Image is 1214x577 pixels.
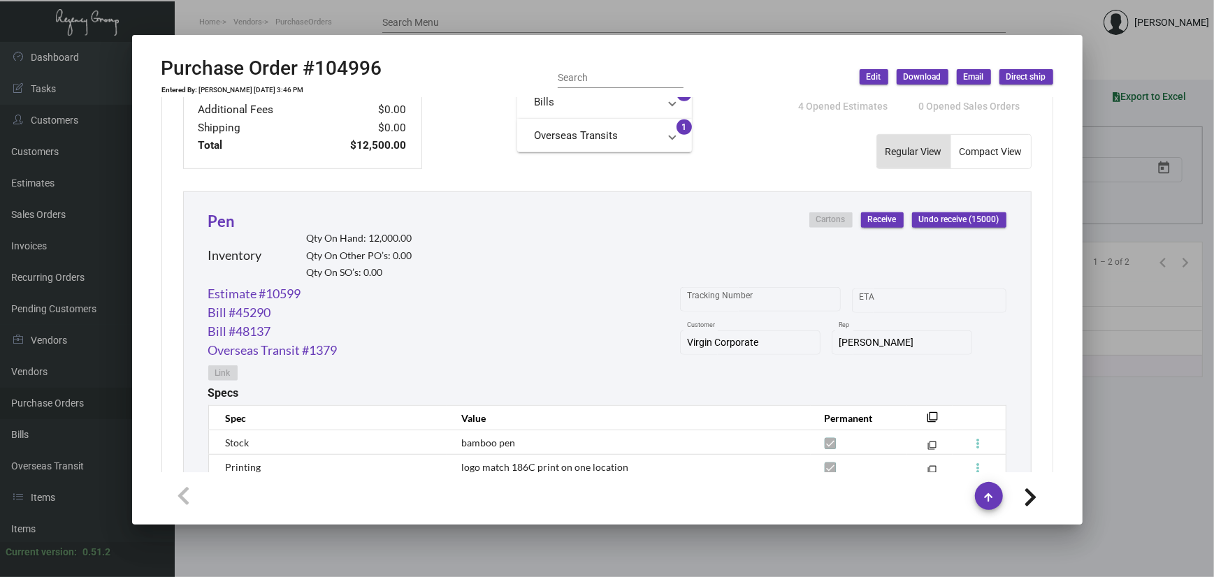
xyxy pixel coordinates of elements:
[198,86,305,94] td: [PERSON_NAME] [DATE] 3:46 PM
[816,214,846,226] span: Cartons
[908,94,1032,119] button: 0 Opened Sales Orders
[927,468,937,477] mat-icon: filter_none
[208,365,238,381] button: Link
[927,444,937,453] mat-icon: filter_none
[914,295,981,306] input: End date
[208,284,301,303] a: Estimate #10599
[788,94,899,119] button: 4 Opened Estimates
[919,214,999,226] span: Undo receive (15000)
[317,101,407,119] td: $0.00
[208,406,447,430] th: Spec
[534,94,658,110] mat-panel-title: Bills
[927,416,939,427] mat-icon: filter_none
[811,406,906,430] th: Permanent
[912,212,1006,228] button: Undo receive (15000)
[897,69,948,85] button: Download
[964,71,984,83] span: Email
[461,437,515,448] span: bamboo pen
[198,101,318,119] td: Additional Fees
[951,135,1031,168] button: Compact View
[904,71,941,83] span: Download
[317,137,407,154] td: $12,500.00
[208,322,271,341] a: Bill #48137
[461,461,628,473] span: logo match 186C print on one location
[307,233,412,244] h2: Qty On Hand: 12,000.00
[82,545,110,560] div: 0.51.2
[860,69,888,85] button: Edit
[226,461,261,473] span: Printing
[859,295,902,306] input: Start date
[868,214,897,226] span: Receive
[307,250,412,262] h2: Qty On Other PO’s: 0.00
[208,303,271,322] a: Bill #45290
[534,128,658,144] mat-panel-title: Overseas Transits
[215,367,231,379] span: Link
[861,212,904,228] button: Receive
[307,267,412,279] h2: Qty On SO’s: 0.00
[208,248,262,263] h2: Inventory
[198,137,318,154] td: Total
[919,101,1020,112] span: 0 Opened Sales Orders
[317,119,407,137] td: $0.00
[208,341,338,360] a: Overseas Transit #1379
[208,386,239,400] h2: Specs
[1006,71,1046,83] span: Direct ship
[517,119,692,152] mat-expansion-panel-header: Overseas Transits
[226,437,250,448] span: Stock
[208,212,236,231] a: Pen
[447,406,810,430] th: Value
[161,57,382,80] h2: Purchase Order #104996
[517,85,692,119] mat-expansion-panel-header: Bills
[867,71,881,83] span: Edit
[957,69,991,85] button: Email
[799,101,888,112] span: 4 Opened Estimates
[198,119,318,137] td: Shipping
[809,212,853,228] button: Cartons
[161,86,198,94] td: Entered By:
[999,69,1053,85] button: Direct ship
[6,545,77,560] div: Current version:
[877,135,951,168] button: Regular View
